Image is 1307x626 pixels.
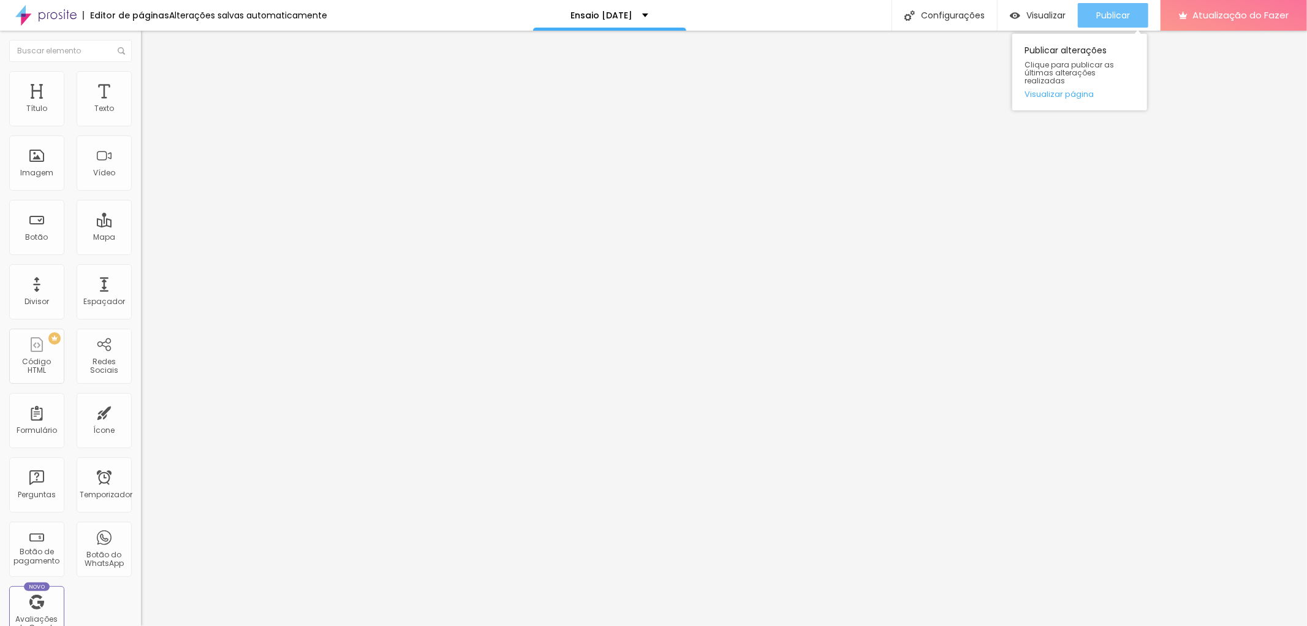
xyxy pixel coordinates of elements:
[1192,9,1289,21] font: Atualização do Fazer
[17,425,57,435] font: Formulário
[26,232,48,242] font: Botão
[90,356,118,375] font: Redes Sociais
[29,583,45,590] font: Novo
[93,167,115,178] font: Vídeo
[1078,3,1148,28] button: Publicar
[90,9,169,21] font: Editor de páginas
[23,356,51,375] font: Código HTML
[118,47,125,55] img: Ícone
[9,40,132,62] input: Buscar elemento
[1026,9,1066,21] font: Visualizar
[998,3,1078,28] button: Visualizar
[18,489,56,500] font: Perguntas
[94,103,114,113] font: Texto
[94,425,115,435] font: Ícone
[1096,9,1130,21] font: Publicar
[1025,59,1114,86] font: Clique para publicar as últimas alterações realizadas
[1025,90,1135,98] a: Visualizar página
[921,9,985,21] font: Configurações
[25,296,49,307] font: Divisor
[80,489,132,500] font: Temporizador
[26,103,47,113] font: Título
[1010,10,1020,21] img: view-1.svg
[93,232,115,242] font: Mapa
[1025,88,1094,100] font: Visualizar página
[1025,44,1107,56] font: Publicar alterações
[571,9,633,21] font: Ensaio [DATE]
[83,296,125,307] font: Espaçador
[14,546,60,565] font: Botão de pagamento
[85,549,124,568] font: Botão do WhatsApp
[169,11,327,20] div: Alterações salvas automaticamente
[20,167,53,178] font: Imagem
[904,10,915,21] img: Ícone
